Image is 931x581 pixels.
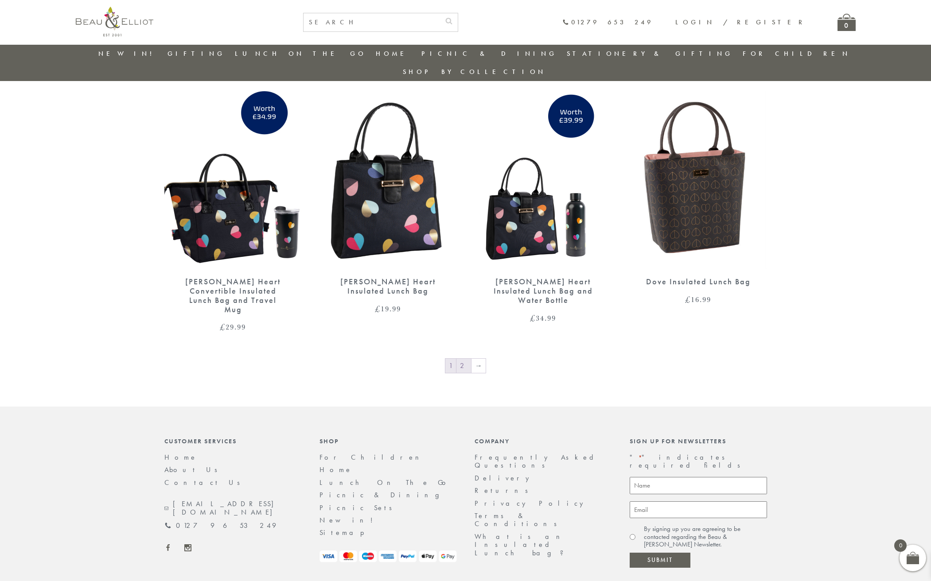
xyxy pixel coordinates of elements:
img: Emily Heart Convertible Lunch Bag and Travel Mug [164,91,302,268]
a: → [471,359,486,373]
input: Submit [630,553,690,568]
p: " " indicates required fields [630,453,767,470]
img: Emily Heart Insulated Lunch Bag and Water Bottle [475,91,612,268]
a: Lunch On The Go [235,49,366,58]
a: Home [319,465,352,474]
span: 0 [894,539,907,552]
a: Frequently Asked Questions [475,453,599,470]
a: Shop by collection [403,67,546,76]
input: SEARCH [304,13,440,31]
a: Sitemap [319,528,376,537]
span: Page 1 [445,359,456,373]
a: For Children [743,49,850,58]
img: Emily Heart Insulated Lunch Bag [319,91,457,268]
div: Company [475,438,612,445]
img: logo [76,7,153,36]
input: Email [630,501,767,519]
a: Terms & Conditions [475,511,563,528]
div: Shop [319,438,457,445]
a: Privacy Policy [475,499,588,508]
img: Dove Insulated Lunch Bag [630,91,766,268]
span: £ [530,313,536,323]
a: 01279 653 249 [164,522,276,530]
a: Delivery [475,473,534,483]
a: What is an Insulated Lunch bag? [475,532,571,558]
a: Contact Us [164,478,246,487]
a: 01279 653 249 [562,19,653,26]
div: Customer Services [164,438,302,445]
a: Emily Heart Insulated Lunch Bag [PERSON_NAME] Heart Insulated Lunch Bag £19.99 [319,91,457,313]
a: Login / Register [675,18,806,27]
div: Dove Insulated Lunch Bag [645,277,752,287]
a: Gifting [168,49,225,58]
a: Picnic & Dining [319,490,448,500]
bdi: 16.99 [685,294,711,305]
a: Home [376,49,411,58]
a: Picnic & Dining [421,49,557,58]
div: Sign up for newsletters [630,438,767,445]
a: For Children [319,453,426,462]
span: £ [220,321,226,332]
div: [PERSON_NAME] Heart Insulated Lunch Bag [335,277,441,295]
input: Name [630,477,767,494]
a: About Us [164,465,223,474]
bdi: 34.99 [530,313,556,323]
bdi: 19.99 [375,303,401,314]
div: [PERSON_NAME] Heart Convertible Insulated Lunch Bag and Travel Mug [180,277,286,314]
nav: Product Pagination [164,358,767,376]
a: Page 2 [456,359,471,373]
a: Dove Insulated Lunch Bag Dove Insulated Lunch Bag £16.99 [630,91,767,303]
a: Emily Heart Convertible Lunch Bag and Travel Mug [PERSON_NAME] Heart Convertible Insulated Lunch ... [164,91,302,331]
div: [PERSON_NAME] Heart Insulated Lunch Bag and Water Bottle [490,277,596,305]
a: 0 [838,14,856,31]
a: Stationery & Gifting [567,49,733,58]
a: New in! [319,515,379,525]
span: £ [375,303,381,314]
a: Emily Heart Insulated Lunch Bag and Water Bottle [PERSON_NAME] Heart Insulated Lunch Bag and Wate... [475,91,612,321]
span: £ [685,294,691,305]
label: By signing up you are agreeing to be contacted regarding the Beau & [PERSON_NAME] Newsletter. [644,525,767,548]
a: Lunch On The Go [319,478,451,487]
bdi: 29.99 [220,321,246,332]
a: Home [164,453,197,462]
img: payment-logos.png [319,550,457,562]
a: New in! [98,49,158,58]
a: [EMAIL_ADDRESS][DOMAIN_NAME] [164,500,302,516]
a: Returns [475,486,534,495]
a: Picnic Sets [319,503,398,512]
